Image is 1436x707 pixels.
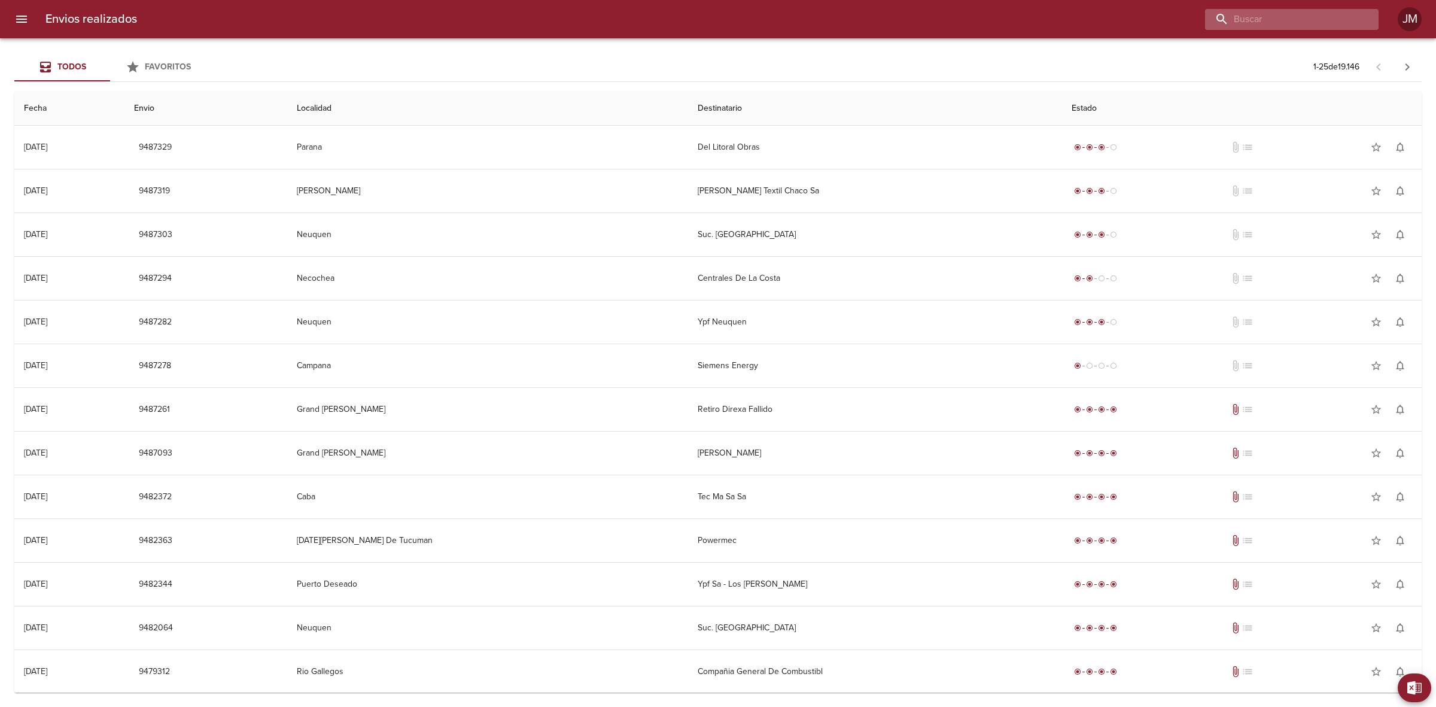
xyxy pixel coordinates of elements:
div: Entregado [1072,403,1119,415]
span: notifications_none [1394,141,1406,153]
span: star_border [1370,491,1382,503]
div: En viaje [1072,141,1119,153]
span: radio_button_checked [1086,537,1093,544]
span: radio_button_checked [1086,624,1093,632]
div: [DATE] [24,623,47,633]
button: 9487303 [134,224,177,246]
button: Agregar a favoritos [1364,572,1388,596]
td: Suc. [GEOGRAPHIC_DATA] [688,606,1061,650]
button: Activar notificaciones [1388,398,1412,421]
span: star_border [1370,360,1382,372]
span: radio_button_checked [1098,668,1105,675]
span: star_border [1370,535,1382,547]
button: 9487319 [134,180,175,202]
button: Agregar a favoritos [1364,179,1388,203]
span: radio_button_checked [1110,624,1117,632]
div: [DATE] [24,448,47,458]
td: Necochea [287,257,689,300]
span: Tiene documentos adjuntos [1230,535,1242,547]
span: radio_button_checked [1086,231,1093,238]
span: radio_button_unchecked [1110,231,1117,238]
span: radio_button_checked [1074,406,1081,413]
span: radio_button_checked [1074,362,1081,369]
span: radio_button_checked [1098,537,1105,544]
div: [DATE] [24,666,47,676]
td: Puerto Deseado [287,563,689,606]
button: 9487329 [134,136,177,159]
span: radio_button_checked [1098,624,1105,632]
div: Entregado [1072,622,1119,634]
div: Entregado [1072,578,1119,590]
span: radio_button_checked [1074,318,1081,326]
span: Pagina anterior [1364,60,1393,72]
button: Activar notificaciones [1388,266,1412,290]
span: radio_button_checked [1074,450,1081,457]
span: 9487303 [139,227,172,242]
button: Agregar a favoritos [1364,223,1388,247]
span: 9487278 [139,359,171,374]
td: Del Litoral Obras [688,126,1061,169]
span: 9487282 [139,315,172,330]
button: Agregar a favoritos [1364,616,1388,640]
th: Estado [1062,92,1422,126]
span: Tiene documentos adjuntos [1230,491,1242,503]
button: Activar notificaciones [1388,310,1412,334]
span: radio_button_checked [1110,493,1117,500]
span: No tiene pedido asociado [1242,360,1254,372]
div: Entregado [1072,666,1119,678]
span: radio_button_checked [1098,493,1105,500]
span: 9482363 [139,533,172,548]
button: Activar notificaciones [1388,441,1412,465]
span: No tiene pedido asociado [1242,666,1254,678]
td: Neuquen [287,213,689,256]
span: notifications_none [1394,491,1406,503]
span: No tiene pedido asociado [1242,447,1254,459]
span: No tiene pedido asociado [1242,229,1254,241]
span: 9487093 [139,446,172,461]
span: radio_button_checked [1086,450,1093,457]
div: En viaje [1072,229,1119,241]
span: Tiene documentos adjuntos [1230,447,1242,459]
span: radio_button_unchecked [1110,144,1117,151]
span: star_border [1370,403,1382,415]
button: Exportar Excel [1398,673,1431,702]
button: 9487282 [134,311,177,333]
span: star_border [1370,447,1382,459]
button: 9482344 [134,574,177,596]
input: buscar [1205,9,1358,30]
span: No tiene pedido asociado [1242,491,1254,503]
span: No tiene pedido asociado [1242,272,1254,284]
td: [DATE][PERSON_NAME] De Tucuman [287,519,689,562]
div: [DATE] [24,142,47,152]
button: Activar notificaciones [1388,572,1412,596]
td: Grand [PERSON_NAME] [287,388,689,431]
span: notifications_none [1394,316,1406,328]
span: radio_button_checked [1074,275,1081,282]
span: notifications_none [1394,535,1406,547]
button: Activar notificaciones [1388,660,1412,684]
span: radio_button_checked [1074,668,1081,675]
div: [DATE] [24,317,47,327]
td: Tec Ma Sa Sa [688,475,1061,518]
div: [DATE] [24,186,47,196]
th: Fecha [14,92,124,126]
button: 9479312 [134,661,175,683]
span: Tiene documentos adjuntos [1230,666,1242,678]
span: star_border [1370,229,1382,241]
button: Agregar a favoritos [1364,398,1388,421]
span: radio_button_unchecked [1110,187,1117,195]
td: Suc. [GEOGRAPHIC_DATA] [688,213,1061,256]
div: Generado [1072,360,1119,372]
button: Activar notificaciones [1388,223,1412,247]
span: star_border [1370,316,1382,328]
span: radio_button_checked [1098,318,1105,326]
td: Powermec [688,519,1061,562]
td: Neuquen [287,606,689,650]
button: 9487294 [134,268,177,290]
div: [DATE] [24,579,47,589]
td: Grand [PERSON_NAME] [287,432,689,475]
button: Agregar a favoritos [1364,441,1388,465]
button: Activar notificaciones [1388,135,1412,159]
span: No tiene pedido asociado [1242,316,1254,328]
td: [PERSON_NAME] Textil Chaco Sa [688,169,1061,213]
